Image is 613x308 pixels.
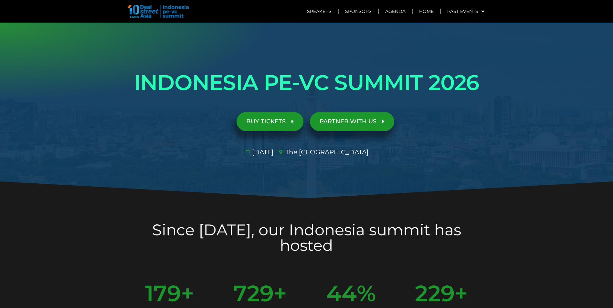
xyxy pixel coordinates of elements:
span: + [455,282,468,304]
a: Agenda [379,4,412,19]
span: % [357,282,376,304]
h1: INDONESIA PE-VC SUMMIT 2026 [126,65,488,101]
a: Past Events [441,4,491,19]
span: [DATE]​ [250,147,273,157]
span: + [181,282,194,304]
span: + [274,282,287,304]
a: Home [413,4,440,19]
a: Speakers [301,4,338,19]
a: Sponsors [339,4,378,19]
span: 229 [415,282,455,304]
a: PARTNER WITH US [310,112,394,131]
span: PARTNER WITH US [320,118,376,125]
span: 179 [145,282,181,304]
h2: Since [DATE], our Indonesia summit has hosted [126,222,488,253]
span: The [GEOGRAPHIC_DATA]​ [284,147,368,157]
span: 44 [326,282,357,304]
a: BUY TICKETS [237,112,303,131]
span: BUY TICKETS [246,118,286,125]
span: 729 [233,282,274,304]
